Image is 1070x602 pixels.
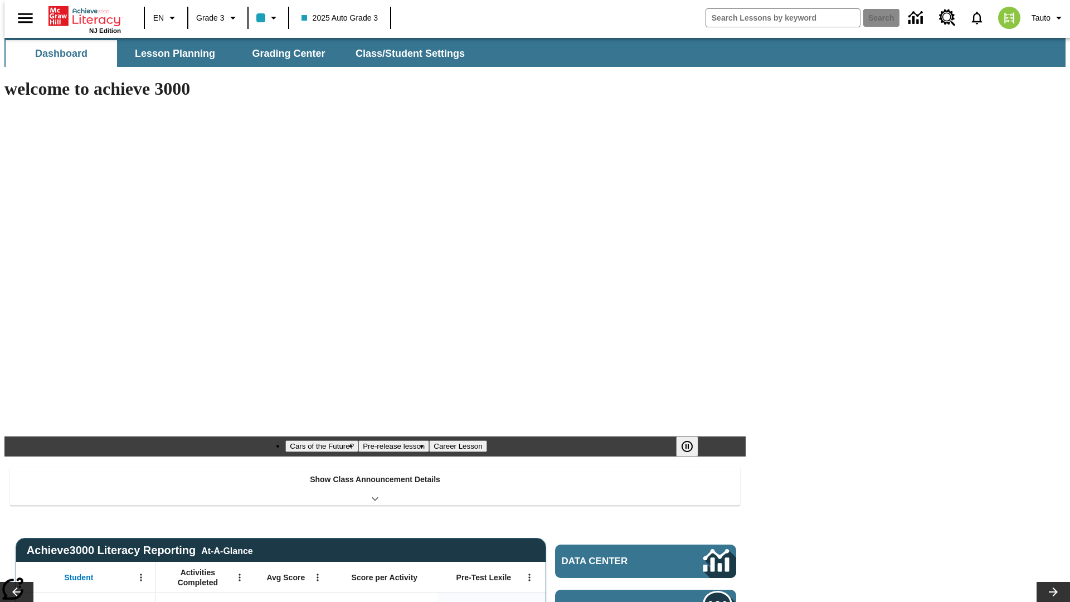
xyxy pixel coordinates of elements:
span: Grade 3 [196,12,225,24]
a: Resource Center, Will open in new tab [932,3,962,33]
button: Pause [676,436,698,457]
span: Score per Activity [352,572,418,582]
span: Avg Score [266,572,305,582]
a: Data Center [902,3,932,33]
div: SubNavbar [4,38,1066,67]
div: SubNavbar [4,40,475,67]
button: Lesson Planning [119,40,231,67]
input: search field [706,9,860,27]
button: Grading Center [233,40,344,67]
span: 2025 Auto Grade 3 [301,12,378,24]
span: Tauto [1032,12,1050,24]
button: Open Menu [231,569,248,586]
span: Pre-Test Lexile [456,572,512,582]
button: Class/Student Settings [347,40,474,67]
img: avatar image [998,7,1020,29]
button: Class color is light blue. Change class color [252,8,285,28]
span: Data Center [562,556,666,567]
button: Language: EN, Select a language [148,8,184,28]
span: Student [64,572,93,582]
button: Dashboard [6,40,117,67]
button: Slide 1 Cars of the Future? [285,440,358,452]
span: NJ Edition [89,27,121,34]
h1: welcome to achieve 3000 [4,79,746,99]
button: Open Menu [309,569,326,586]
div: At-A-Glance [201,544,252,556]
button: Slide 3 Career Lesson [429,440,487,452]
a: Home [48,5,121,27]
button: Open side menu [9,2,42,35]
button: Slide 2 Pre-release lesson [358,440,429,452]
span: Activities Completed [161,567,235,588]
button: Grade: Grade 3, Select a grade [192,8,244,28]
button: Open Menu [521,569,538,586]
a: Data Center [555,545,736,578]
span: EN [153,12,164,24]
button: Select a new avatar [991,3,1027,32]
a: Notifications [962,3,991,32]
button: Lesson carousel, Next [1037,582,1070,602]
button: Profile/Settings [1027,8,1070,28]
div: Pause [676,436,709,457]
button: Open Menu [133,569,149,586]
div: Show Class Announcement Details [10,467,740,506]
div: Home [48,4,121,34]
span: Achieve3000 Literacy Reporting [27,544,253,557]
p: Show Class Announcement Details [310,474,440,486]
